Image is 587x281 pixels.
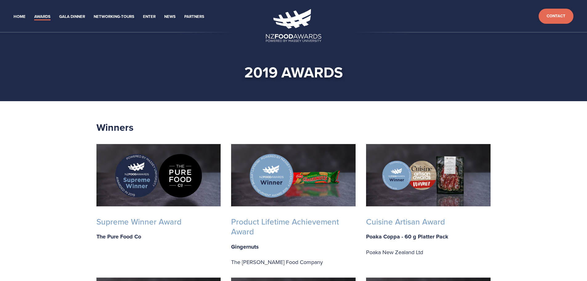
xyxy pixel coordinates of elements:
p: The [PERSON_NAME] Food Company [231,257,356,267]
p: Poaka New Zealand Ltd [366,247,491,257]
h3: Supreme Winner Award [96,217,221,227]
a: Enter [143,13,156,20]
img: NZFA-1024x512-Lifetime.jpg [231,144,356,206]
strong: Winners [96,120,133,134]
a: Awards [34,13,51,20]
a: Partners [184,13,204,20]
a: Networking-Tours [94,13,134,20]
strong: Poaka Coppa - 60 g Platter Pack [366,233,448,241]
h3: Product Lifetime Achievement Award [231,217,356,237]
h1: 2019 Awards [106,63,481,81]
a: News [164,13,176,20]
strong: Gingernuts [231,243,259,251]
a: Home [14,13,26,20]
a: Contact [539,9,573,24]
img: NZFA-1024x512-Supreme.jpg [96,144,221,206]
a: Gala Dinner [59,13,85,20]
img: NZFA-1024x512-Artisan-2.jpg [366,144,491,206]
strong: The Pure Food Co [96,233,141,241]
h3: Cuisine Artisan Award [366,217,491,227]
